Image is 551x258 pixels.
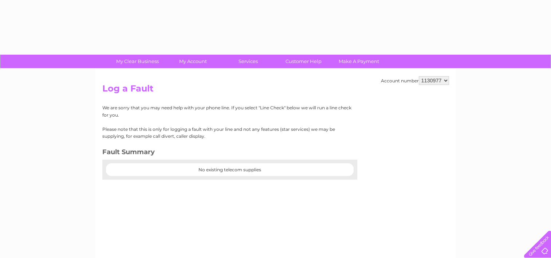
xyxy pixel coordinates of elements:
div: Account number [381,76,449,85]
p: We are sorry that you may need help with your phone line. If you select "Line Check" below we wil... [102,104,352,118]
a: Services [218,55,278,68]
a: Customer Help [273,55,334,68]
h2: Log a Fault [102,83,449,97]
h3: Fault Summary [102,147,352,160]
center: No existing telecom supplies [106,167,354,172]
a: My Account [163,55,223,68]
p: Please note that this is only for logging a fault with your line and not any features (star servi... [102,126,352,140]
a: Make A Payment [329,55,389,68]
a: My Clear Business [107,55,168,68]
